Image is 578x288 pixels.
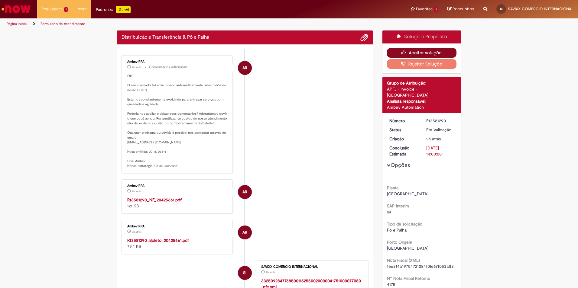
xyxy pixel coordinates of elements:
[387,276,430,281] b: Nº Nota Fiscal Retorno
[64,7,68,12] span: 1
[242,225,247,240] span: AR
[426,136,454,142] div: 30/09/2025 12:39:32
[387,191,428,197] span: [GEOGRAPHIC_DATA]
[132,66,141,69] time: 30/09/2025 12:46:32
[261,265,362,269] div: SAVIXX COMERCIO INTERNACIONAL
[434,7,438,12] span: 1
[382,30,461,43] div: Solução Proposta
[426,136,441,142] span: 2h atrás
[500,7,502,11] span: SI
[387,209,391,215] span: s4
[127,225,228,228] div: Ambev RPA
[266,270,275,274] time: 30/09/2025 12:35:02
[385,145,422,157] dt: Conclusão Estimada
[416,6,433,12] span: Favoritos
[385,127,422,133] dt: Status
[127,60,228,64] div: Ambev RPA
[360,34,368,41] button: Adicionar anexos
[238,61,252,75] div: Ambev RPA
[387,86,457,98] div: APFJ - Invoice - [GEOGRAPHIC_DATA]
[387,221,422,227] b: Tipo de solicitação
[96,6,131,13] div: Padroniza
[149,65,188,70] small: Comentários adicionais
[387,282,395,287] span: 4175
[127,184,228,188] div: Ambev RPA
[122,35,209,40] h2: Distribuicão e Transferência & Pó e Palha Histórico de tíquete
[385,136,422,142] dt: Criação
[77,6,87,12] span: More
[387,245,428,251] span: [GEOGRAPHIC_DATA]
[242,61,247,75] span: AR
[41,21,85,26] a: Formulário de Atendimento
[426,127,454,133] div: Em Validação
[132,230,141,234] time: 30/09/2025 12:46:31
[387,48,457,58] button: Aceitar solução
[387,264,454,269] span: 1ee814b19754721084f0fe67f053aff8
[387,104,457,110] div: Ambev Automation
[387,227,407,233] span: Pó e Palha
[7,21,28,26] a: Página inicial
[387,203,409,209] b: SAP Interim
[387,258,420,263] b: Nota Fiscal (XML)
[387,80,457,86] div: Grupo de Atribuição:
[447,6,474,12] a: Rascunhos
[387,59,457,69] button: Rejeitar Solução
[5,18,381,30] ul: Trilhas de página
[132,190,141,193] span: 2h atrás
[127,197,228,209] div: 121 KB
[116,6,131,13] p: +GenAi
[426,145,454,157] div: [DATE] 14:00:00
[385,118,422,124] dt: Número
[387,185,398,190] b: Planta
[387,98,457,104] div: Analista responsável:
[426,136,441,142] time: 30/09/2025 12:39:32
[238,185,252,199] div: Ambev RPA
[387,239,412,245] b: Porto Origem
[1,3,32,15] img: ServiceNow
[266,270,275,274] span: 2h atrás
[242,185,247,199] span: AR
[41,6,63,12] span: Requisições
[132,230,141,234] span: 2h atrás
[127,237,228,249] div: 79.4 KB
[508,6,573,11] span: SAVIXX COMERCIO INTERNACIONAL
[132,66,141,69] span: 2h atrás
[426,118,454,124] div: R13581290
[127,74,228,168] p: Olá, O seu chamado foi solucionado automaticamente pelos robôs do nosso CSC :) Estamos constantem...
[238,266,252,280] div: SAVIXX COMERCIO INTERNACIONAL
[238,226,252,239] div: Ambev RPA
[127,238,189,243] a: R13581290_Boleto_20425661.pdf
[243,266,246,280] span: SI
[453,6,474,12] span: Rascunhos
[127,197,182,203] a: R13581290_NF_20425661.pdf
[132,190,141,193] time: 30/09/2025 12:46:31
